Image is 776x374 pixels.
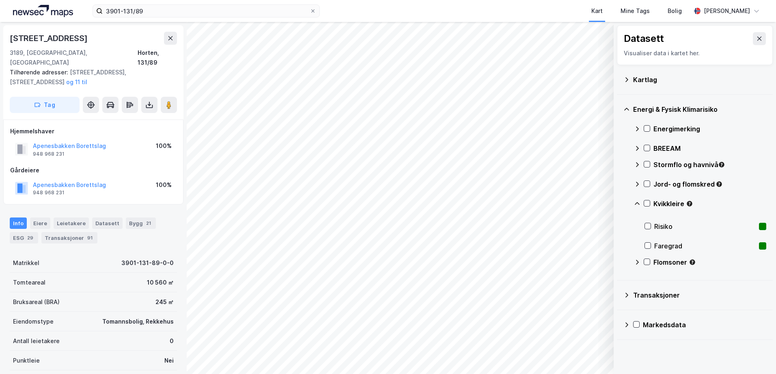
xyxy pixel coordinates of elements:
[10,97,80,113] button: Tag
[653,257,766,267] div: Flomsoner
[718,161,725,168] div: Tooltip anchor
[13,336,60,346] div: Antall leietakere
[624,32,664,45] div: Datasett
[33,189,65,196] div: 948 968 231
[621,6,650,16] div: Mine Tags
[41,232,97,244] div: Transaksjoner
[30,217,50,229] div: Eiere
[591,6,603,16] div: Kart
[13,5,73,17] img: logo.a4113a55bc3d86da70a041830d287a7e.svg
[10,217,27,229] div: Info
[716,180,723,188] div: Tooltip anchor
[10,165,177,175] div: Gårdeiere
[10,32,89,45] div: [STREET_ADDRESS]
[735,335,776,374] iframe: Chat Widget
[653,144,766,153] div: BREEAM
[653,199,766,209] div: Kvikkleire
[10,67,170,87] div: [STREET_ADDRESS], [STREET_ADDRESS]
[102,317,174,326] div: Tomannsbolig, Rekkehus
[54,217,89,229] div: Leietakere
[633,290,766,300] div: Transaksjoner
[155,297,174,307] div: 245 ㎡
[13,258,39,268] div: Matrikkel
[689,259,696,266] div: Tooltip anchor
[126,217,156,229] div: Bygg
[147,278,174,287] div: 10 560 ㎡
[138,48,177,67] div: Horten, 131/89
[164,356,174,365] div: Nei
[92,217,123,229] div: Datasett
[121,258,174,268] div: 3901-131-89-0-0
[10,69,70,76] span: Tilhørende adresser:
[156,141,172,151] div: 100%
[654,222,756,231] div: Risiko
[10,48,138,67] div: 3189, [GEOGRAPHIC_DATA], [GEOGRAPHIC_DATA]
[668,6,682,16] div: Bolig
[13,278,45,287] div: Tomteareal
[653,124,766,134] div: Energimerking
[13,297,60,307] div: Bruksareal (BRA)
[633,75,766,85] div: Kartlag
[624,48,766,58] div: Visualiser data i kartet her.
[33,151,65,157] div: 948 968 231
[653,179,766,189] div: Jord- og flomskred
[735,335,776,374] div: Kontrollprogram for chat
[653,160,766,170] div: Stormflo og havnivå
[156,180,172,190] div: 100%
[13,356,40,365] div: Punktleie
[86,234,94,242] div: 91
[103,5,310,17] input: Søk på adresse, matrikkel, gårdeiere, leietakere eller personer
[633,104,766,114] div: Energi & Fysisk Klimarisiko
[26,234,35,242] div: 29
[144,219,153,227] div: 21
[10,232,38,244] div: ESG
[643,320,766,330] div: Markedsdata
[10,126,177,136] div: Hjemmelshaver
[654,241,756,251] div: Faregrad
[13,317,54,326] div: Eiendomstype
[686,200,693,207] div: Tooltip anchor
[170,336,174,346] div: 0
[704,6,750,16] div: [PERSON_NAME]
